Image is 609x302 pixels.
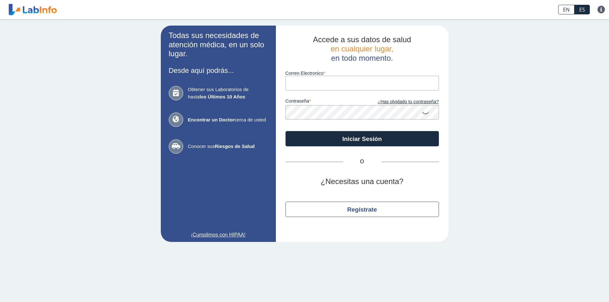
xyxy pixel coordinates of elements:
[215,143,255,149] b: Riesgos de Salud
[331,44,393,53] span: en cualquier lugar,
[285,177,439,186] h2: ¿Necesitas una cuenta?
[188,143,268,150] span: Conocer sus
[285,131,439,146] button: Iniciar Sesión
[285,202,439,217] button: Regístrate
[552,277,602,295] iframe: Help widget launcher
[169,31,268,58] h2: Todas sus necesidades de atención médica, en un solo lugar.
[199,94,245,99] b: los Últimos 10 Años
[362,98,439,105] a: ¿Has olvidado tu contraseña?
[331,54,393,62] span: en todo momento.
[558,5,574,14] a: EN
[188,116,268,124] span: cerca de usted
[285,71,439,76] label: Correo Electronico
[285,98,362,105] label: contraseña
[169,66,268,74] h3: Desde aquí podrás...
[169,231,268,239] a: ¡Cumplimos con HIPAA!
[188,117,235,122] b: Encontrar un Doctor
[574,5,590,14] a: ES
[343,158,381,166] span: O
[188,86,268,100] span: Obtener sus Laboratorios de hasta
[313,35,411,44] span: Accede a sus datos de salud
